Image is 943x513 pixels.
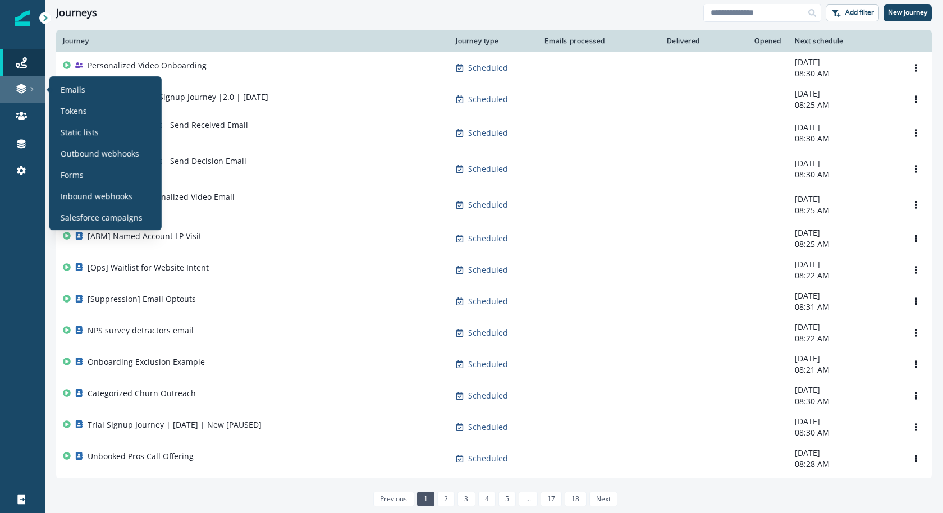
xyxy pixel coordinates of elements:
[795,169,894,180] p: 08:30 AM
[54,145,157,162] a: Outbound webhooks
[468,453,508,464] p: Scheduled
[795,270,894,281] p: 08:22 AM
[56,84,932,115] a: Experiment | Trial Signup Journey |2.0 | [DATE]Scheduled-[DATE]08:25 AMOptions
[56,317,932,349] a: NPS survey detractors emailScheduled-[DATE]08:22 AMOptions
[795,99,894,111] p: 08:25 AM
[795,290,894,301] p: [DATE]
[795,396,894,407] p: 08:30 AM
[56,7,97,19] h1: Journeys
[795,322,894,333] p: [DATE]
[56,254,932,286] a: [Ops] Waitlist for Website IntentScheduled-[DATE]08:22 AMOptions
[468,422,508,433] p: Scheduled
[907,293,925,310] button: Options
[468,264,508,276] p: Scheduled
[795,227,894,239] p: [DATE]
[795,239,894,250] p: 08:25 AM
[498,492,516,506] a: Page 5
[907,419,925,436] button: Options
[88,120,248,131] p: Programs - Creators - Send Received Email
[795,122,894,133] p: [DATE]
[468,199,508,210] p: Scheduled
[56,223,932,254] a: [ABM] Named Account LP VisitScheduled-[DATE]08:25 AMOptions
[795,364,894,375] p: 08:21 AM
[61,84,85,95] p: Emails
[541,492,562,506] a: Page 17
[54,102,157,119] a: Tokens
[61,105,87,117] p: Tokens
[63,36,442,45] div: Journey
[56,151,932,187] a: Programs - Creators - Send Decision Email#creatorsScheduled-[DATE]08:30 AMOptions
[713,36,781,45] div: Opened
[907,161,925,177] button: Options
[54,187,157,204] a: Inbound webhooks
[795,333,894,344] p: 08:22 AM
[56,443,932,474] a: Unbooked Pros Call OfferingScheduled-[DATE]08:28 AMOptions
[88,419,262,430] p: Trial Signup Journey | [DATE] | New [PAUSED]
[907,230,925,247] button: Options
[88,262,209,273] p: [Ops] Waitlist for Website Intent
[468,390,508,401] p: Scheduled
[468,359,508,370] p: Scheduled
[468,296,508,307] p: Scheduled
[795,194,894,205] p: [DATE]
[456,36,527,45] div: Journey type
[61,148,139,159] p: Outbound webhooks
[15,10,30,26] img: Inflection
[54,209,157,226] a: Salesforce campaigns
[468,327,508,338] p: Scheduled
[88,294,196,305] p: [Suppression] Email Optouts
[795,88,894,99] p: [DATE]
[907,125,925,141] button: Options
[619,36,700,45] div: Delivered
[61,212,143,223] p: Salesforce campaigns
[907,59,925,76] button: Options
[888,8,927,16] p: New journey
[826,4,879,21] button: Add filter
[417,492,434,506] a: Page 1 is your current page
[795,427,894,438] p: 08:30 AM
[795,36,894,45] div: Next schedule
[56,411,932,443] a: Trial Signup Journey | [DATE] | New [PAUSED]Scheduled-[DATE]08:30 AMOptions
[540,36,605,45] div: Emails processed
[54,123,157,140] a: Static lists
[56,115,932,151] a: Programs - Creators - Send Received Email#creatorsScheduled-[DATE]08:30 AMOptions
[56,474,932,510] a: Enterprise NPS Survey#NPS#customer#feedbackScheduled-[DATE]08:20 AMOptions
[845,8,874,16] p: Add filter
[56,349,932,380] a: Onboarding Exclusion ExampleScheduled-[DATE]08:21 AMOptions
[457,492,475,506] a: Page 3
[468,94,508,105] p: Scheduled
[795,301,894,313] p: 08:31 AM
[54,81,157,98] a: Emails
[56,380,932,411] a: Categorized Churn OutreachScheduled-[DATE]08:30 AMOptions
[437,492,455,506] a: Page 2
[88,388,196,399] p: Categorized Churn Outreach
[589,492,617,506] a: Next page
[61,169,84,181] p: Forms
[907,91,925,108] button: Options
[907,387,925,404] button: Options
[56,286,932,317] a: [Suppression] Email OptoutsScheduled-[DATE]08:31 AMOptions
[795,133,894,144] p: 08:30 AM
[795,68,894,79] p: 08:30 AM
[795,459,894,470] p: 08:28 AM
[54,166,157,183] a: Forms
[907,356,925,373] button: Options
[795,353,894,364] p: [DATE]
[88,155,246,167] p: Programs - Creators - Send Decision Email
[795,447,894,459] p: [DATE]
[795,57,894,68] p: [DATE]
[907,196,925,213] button: Options
[795,205,894,216] p: 08:25 AM
[88,356,205,368] p: Onboarding Exclusion Example
[795,259,894,270] p: [DATE]
[370,492,617,506] ul: Pagination
[884,4,932,21] button: New journey
[61,126,99,138] p: Static lists
[56,52,932,84] a: Personalized Video OnboardingScheduled-[DATE]08:30 AMOptions
[468,233,508,244] p: Scheduled
[519,492,537,506] a: Jump forward
[56,187,932,223] a: Onboarding - Personalized Video Email#onboardingScheduled-[DATE]08:25 AMOptions
[907,450,925,467] button: Options
[795,158,894,169] p: [DATE]
[478,492,496,506] a: Page 4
